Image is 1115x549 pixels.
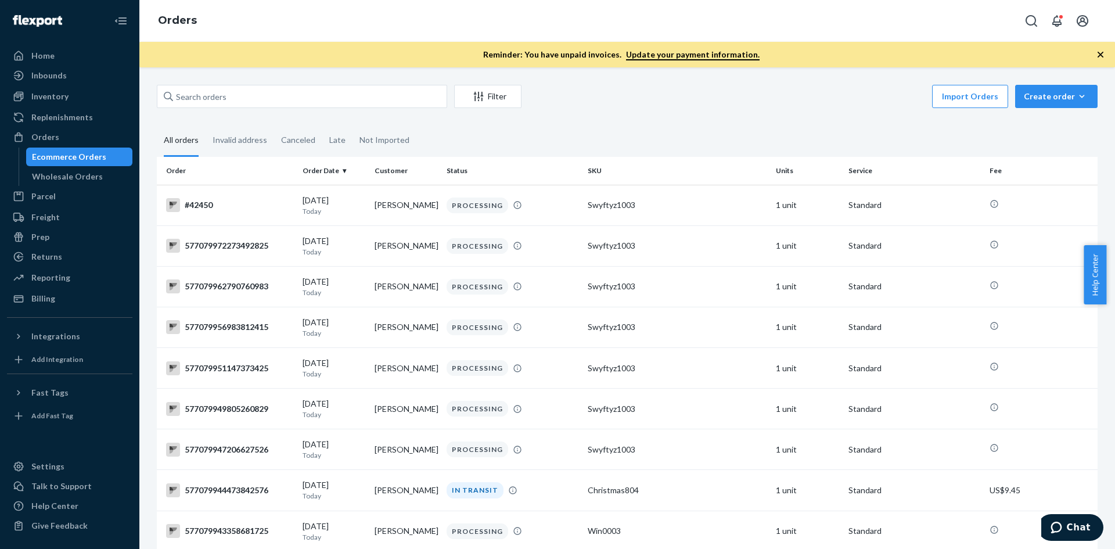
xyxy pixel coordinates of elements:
[771,470,843,511] td: 1 unit
[447,482,503,498] div: IN TRANSIT
[7,228,132,246] a: Prep
[844,157,985,185] th: Service
[7,289,132,308] a: Billing
[771,266,843,307] td: 1 unit
[588,525,767,537] div: Win0003
[303,398,365,419] div: [DATE]
[447,198,508,213] div: PROCESSING
[31,354,83,364] div: Add Integration
[626,49,760,60] a: Update your payment information.
[7,383,132,402] button: Fast Tags
[31,331,80,342] div: Integrations
[158,14,197,27] a: Orders
[166,279,293,293] div: 577079962790760983
[588,363,767,374] div: Swyftyz1003
[1084,245,1106,304] button: Help Center
[303,247,365,257] p: Today
[7,108,132,127] a: Replenishments
[7,87,132,106] a: Inventory
[303,369,365,379] p: Today
[31,500,78,512] div: Help Center
[26,148,133,166] a: Ecommerce Orders
[447,523,508,539] div: PROCESSING
[370,348,442,389] td: [PERSON_NAME]
[588,321,767,333] div: Swyftyz1003
[26,167,133,186] a: Wholesale Orders
[31,387,69,399] div: Fast Tags
[109,9,132,33] button: Close Navigation
[771,157,843,185] th: Units
[31,480,92,492] div: Talk to Support
[7,128,132,146] a: Orders
[166,443,293,457] div: 577079947206627526
[166,483,293,497] div: 577079944473842576
[771,389,843,429] td: 1 unit
[848,240,980,252] p: Standard
[281,125,315,155] div: Canceled
[447,442,508,457] div: PROCESSING
[149,4,206,38] ol: breadcrumbs
[588,485,767,496] div: Christmas804
[583,157,771,185] th: SKU
[1015,85,1098,108] button: Create order
[166,402,293,416] div: 577079949805260829
[588,444,767,455] div: Swyftyz1003
[31,461,64,472] div: Settings
[31,272,70,284] div: Reporting
[985,157,1098,185] th: Fee
[166,524,293,538] div: 577079943358681725
[588,199,767,211] div: Swyftyz1003
[370,470,442,511] td: [PERSON_NAME]
[771,225,843,266] td: 1 unit
[303,276,365,297] div: [DATE]
[848,525,980,537] p: Standard
[13,15,62,27] img: Flexport logo
[298,157,370,185] th: Order Date
[588,403,767,415] div: Swyftyz1003
[370,389,442,429] td: [PERSON_NAME]
[7,350,132,369] a: Add Integration
[7,187,132,206] a: Parcel
[7,497,132,515] a: Help Center
[32,171,103,182] div: Wholesale Orders
[7,46,132,65] a: Home
[213,125,267,155] div: Invalid address
[1045,9,1069,33] button: Open notifications
[303,479,365,501] div: [DATE]
[7,208,132,227] a: Freight
[370,225,442,266] td: [PERSON_NAME]
[370,307,442,347] td: [PERSON_NAME]
[303,521,365,542] div: [DATE]
[31,70,67,81] div: Inbounds
[771,307,843,347] td: 1 unit
[771,348,843,389] td: 1 unit
[370,266,442,307] td: [PERSON_NAME]
[7,477,132,496] button: Talk to Support
[447,238,508,254] div: PROCESSING
[7,407,132,425] a: Add Fast Tag
[303,357,365,379] div: [DATE]
[166,198,293,212] div: #42450
[985,470,1098,511] td: US$9.45
[848,444,980,455] p: Standard
[31,191,56,202] div: Parcel
[303,206,365,216] p: Today
[359,125,409,155] div: Not Imported
[166,361,293,375] div: 577079951147373425
[31,251,62,263] div: Returns
[375,166,437,175] div: Customer
[303,450,365,460] p: Today
[31,112,93,123] div: Replenishments
[848,199,980,211] p: Standard
[848,321,980,333] p: Standard
[166,239,293,253] div: 577079972273492825
[7,247,132,266] a: Returns
[329,125,346,155] div: Late
[303,288,365,297] p: Today
[455,91,521,102] div: Filter
[447,320,508,335] div: PROCESSING
[7,66,132,85] a: Inbounds
[32,151,106,163] div: Ecommerce Orders
[848,403,980,415] p: Standard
